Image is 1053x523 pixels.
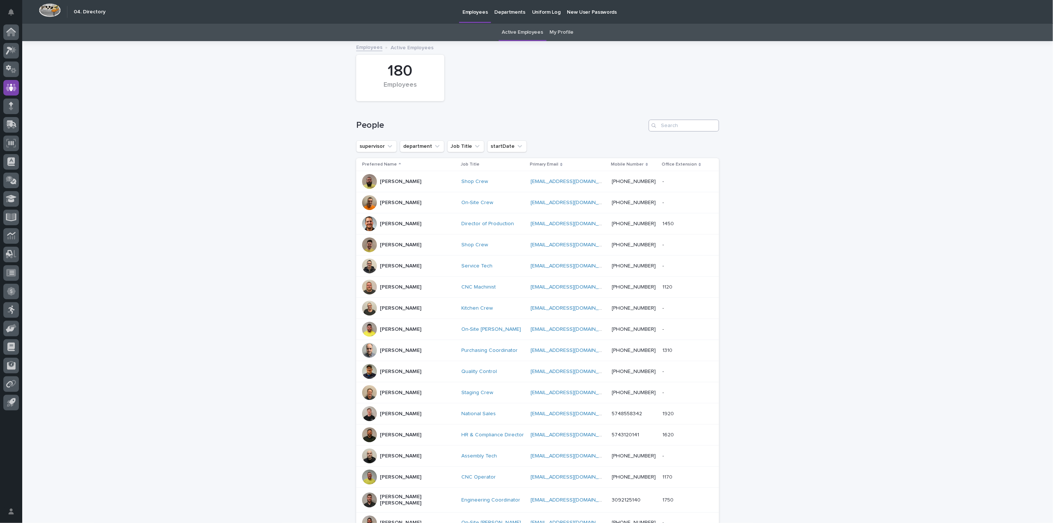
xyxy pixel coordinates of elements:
a: [PHONE_NUMBER] [612,221,656,226]
a: [PHONE_NUMBER] [612,369,656,374]
a: CNC Operator [461,474,496,480]
a: [EMAIL_ADDRESS][DOMAIN_NAME] [531,327,614,332]
tr: [PERSON_NAME]Staging Crew [EMAIL_ADDRESS][DOMAIN_NAME] [PHONE_NUMBER]-- [356,382,719,403]
tr: [PERSON_NAME]On-Site [PERSON_NAME] [EMAIL_ADDRESS][DOMAIN_NAME] [PHONE_NUMBER]-- [356,319,719,340]
p: 1170 [662,473,674,480]
p: Active Employees [391,43,434,51]
a: HR & Compliance Director [461,432,524,438]
a: [PHONE_NUMBER] [612,306,656,311]
tr: [PERSON_NAME]Shop Crew [EMAIL_ADDRESS][DOMAIN_NAME] [PHONE_NUMBER]-- [356,171,719,192]
a: [EMAIL_ADDRESS][DOMAIN_NAME] [531,432,614,437]
a: [EMAIL_ADDRESS][DOMAIN_NAME] [531,497,614,503]
a: [EMAIL_ADDRESS][DOMAIN_NAME] [531,179,614,184]
p: [PERSON_NAME] [380,326,421,333]
p: [PERSON_NAME] [380,200,421,206]
p: - [662,240,665,248]
a: Kitchen Crew [461,305,493,312]
p: 1620 [662,430,675,438]
p: [PERSON_NAME] [380,263,421,269]
a: [EMAIL_ADDRESS][DOMAIN_NAME] [531,348,614,353]
p: [PERSON_NAME] [380,390,421,396]
tr: [PERSON_NAME]Assembly Tech [EMAIL_ADDRESS][DOMAIN_NAME] [PHONE_NUMBER]-- [356,446,719,467]
tr: [PERSON_NAME]CNC Machinist [EMAIL_ADDRESS][DOMAIN_NAME] [PHONE_NUMBER]11201120 [356,277,719,298]
a: [EMAIL_ADDRESS][DOMAIN_NAME] [531,221,614,226]
p: [PERSON_NAME] [380,179,421,185]
tr: [PERSON_NAME]Service Tech [EMAIL_ADDRESS][DOMAIN_NAME] [PHONE_NUMBER]-- [356,256,719,277]
a: National Sales [461,411,496,417]
a: [PHONE_NUMBER] [612,179,656,184]
tr: [PERSON_NAME]National Sales [EMAIL_ADDRESS][DOMAIN_NAME] 574855834219201920 [356,403,719,424]
p: 1120 [662,283,674,290]
p: [PERSON_NAME] [380,242,421,248]
p: [PERSON_NAME] [380,369,421,375]
a: 5743120141 [612,432,639,437]
tr: [PERSON_NAME] [PERSON_NAME]Engineering Coordinator [EMAIL_ADDRESS][DOMAIN_NAME] 309212514017501750 [356,488,719,513]
a: [PHONE_NUMBER] [612,327,656,332]
tr: [PERSON_NAME]Purchasing Coordinator [EMAIL_ADDRESS][DOMAIN_NAME] [PHONE_NUMBER]13101310 [356,340,719,361]
button: Notifications [3,4,19,20]
div: Notifications [9,9,19,21]
a: [EMAIL_ADDRESS][DOMAIN_NAME] [531,200,614,205]
tr: [PERSON_NAME]CNC Operator [EMAIL_ADDRESS][DOMAIN_NAME] [PHONE_NUMBER]11701170 [356,467,719,488]
p: - [662,304,665,312]
h2: 04. Directory [74,9,106,15]
a: Assembly Tech [461,453,497,459]
a: Staging Crew [461,390,493,396]
p: - [662,261,665,269]
a: [PHONE_NUMBER] [612,348,656,353]
p: [PERSON_NAME] [380,305,421,312]
p: [PERSON_NAME] [380,474,421,480]
tr: [PERSON_NAME]On-Site Crew [EMAIL_ADDRESS][DOMAIN_NAME] [PHONE_NUMBER]-- [356,192,719,213]
a: Service Tech [461,263,492,269]
a: Quality Control [461,369,497,375]
p: - [662,388,665,396]
a: [EMAIL_ADDRESS][DOMAIN_NAME] [531,263,614,269]
button: Job Title [447,140,484,152]
p: - [662,452,665,459]
p: Preferred Name [362,160,397,169]
button: department [400,140,444,152]
p: 1920 [662,409,675,417]
h1: People [356,120,646,131]
div: 180 [369,62,432,80]
div: Employees [369,81,432,97]
a: My Profile [550,24,574,41]
a: [EMAIL_ADDRESS][DOMAIN_NAME] [531,369,614,374]
a: On-Site [PERSON_NAME] [461,326,521,333]
tr: [PERSON_NAME]Quality Control [EMAIL_ADDRESS][DOMAIN_NAME] [PHONE_NUMBER]-- [356,361,719,382]
img: Workspace Logo [39,3,61,17]
a: Director of Production [461,221,514,227]
p: 1450 [662,219,675,227]
a: Shop Crew [461,242,488,248]
a: Employees [356,43,382,51]
a: On-Site Crew [461,200,493,206]
a: [EMAIL_ADDRESS][DOMAIN_NAME] [531,474,614,480]
p: - [662,177,665,185]
a: Shop Crew [461,179,488,185]
p: Job Title [461,160,479,169]
a: [PHONE_NUMBER] [612,263,656,269]
a: [PHONE_NUMBER] [612,453,656,459]
p: - [662,198,665,206]
p: 1310 [662,346,674,354]
a: Engineering Coordinator [461,497,520,503]
p: - [662,367,665,375]
a: [PHONE_NUMBER] [612,390,656,395]
a: [PHONE_NUMBER] [612,284,656,290]
button: supervisor [356,140,397,152]
a: 3092125140 [612,497,641,503]
p: Mobile Number [611,160,644,169]
a: [EMAIL_ADDRESS][DOMAIN_NAME] [531,453,614,459]
p: [PERSON_NAME] [380,347,421,354]
p: 1750 [662,496,675,503]
p: [PERSON_NAME] [380,284,421,290]
tr: [PERSON_NAME]Director of Production [EMAIL_ADDRESS][DOMAIN_NAME] [PHONE_NUMBER]14501450 [356,213,719,234]
a: Active Employees [502,24,543,41]
p: [PERSON_NAME] [380,453,421,459]
button: startDate [487,140,527,152]
a: CNC Machinist [461,284,496,290]
input: Search [649,120,719,131]
a: [EMAIL_ADDRESS][DOMAIN_NAME] [531,284,614,290]
a: [EMAIL_ADDRESS][DOMAIN_NAME] [531,411,614,416]
p: [PERSON_NAME] [PERSON_NAME] [380,494,454,506]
